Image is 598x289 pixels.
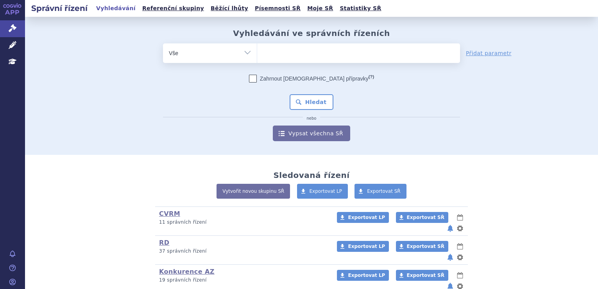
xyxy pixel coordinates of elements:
a: Exportovat LP [297,184,348,199]
p: 11 správních řízení [159,219,327,226]
a: Exportovat SŘ [396,270,448,281]
a: Vypsat všechna SŘ [273,126,350,141]
h2: Sledovaná řízení [273,171,349,180]
a: Vytvořit novou skupinu SŘ [217,184,290,199]
h2: Správní řízení [25,3,94,14]
a: RD [159,239,169,246]
a: Exportovat LP [337,270,389,281]
a: Běžící lhůty [208,3,251,14]
span: Exportovat SŘ [407,273,444,278]
span: Exportovat SŘ [407,244,444,249]
button: lhůty [456,271,464,280]
button: Hledat [290,94,334,110]
a: Exportovat LP [337,212,389,223]
a: Exportovat LP [337,241,389,252]
span: Exportovat SŘ [367,188,401,194]
abbr: (?) [369,74,374,79]
a: Exportovat SŘ [355,184,406,199]
p: 37 správních řízení [159,248,327,255]
h2: Vyhledávání ve správních řízeních [233,29,390,38]
button: nastavení [456,224,464,233]
a: Konkurence AZ [159,268,215,275]
span: Exportovat LP [310,188,342,194]
a: Statistiky SŘ [337,3,383,14]
a: Exportovat SŘ [396,212,448,223]
span: Exportovat LP [348,273,385,278]
button: nastavení [456,253,464,262]
a: Vyhledávání [94,3,138,14]
span: Exportovat SŘ [407,215,444,220]
i: nebo [303,116,320,121]
button: notifikace [446,253,454,262]
a: Moje SŘ [305,3,335,14]
button: notifikace [446,224,454,233]
a: Exportovat SŘ [396,241,448,252]
a: Přidat parametr [466,49,512,57]
a: Písemnosti SŘ [252,3,303,14]
span: Exportovat LP [348,244,385,249]
button: lhůty [456,242,464,251]
p: 19 správních řízení [159,277,327,284]
a: Referenční skupiny [140,3,206,14]
button: lhůty [456,213,464,222]
label: Zahrnout [DEMOGRAPHIC_DATA] přípravky [249,75,374,83]
a: CVRM [159,210,180,217]
span: Exportovat LP [348,215,385,220]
